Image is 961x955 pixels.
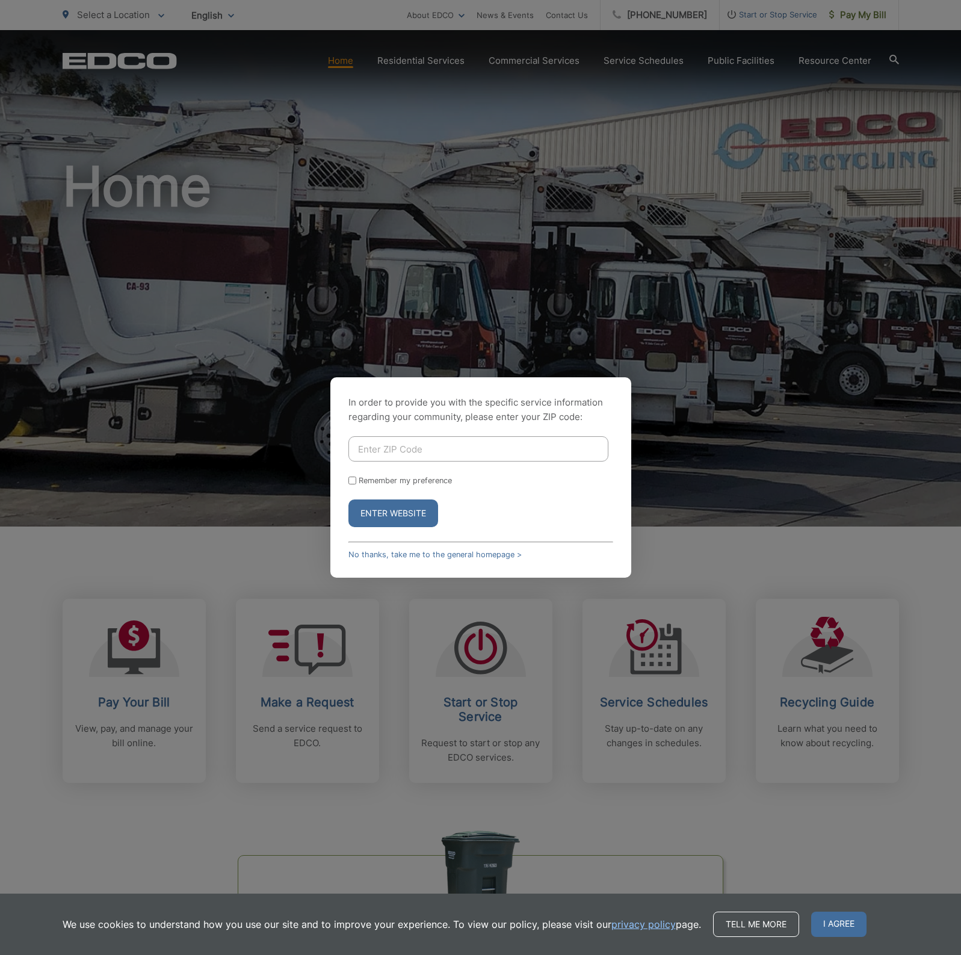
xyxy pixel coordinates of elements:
input: Enter ZIP Code [348,436,608,462]
button: Enter Website [348,499,438,527]
a: Tell me more [713,912,799,937]
a: privacy policy [611,917,676,932]
a: No thanks, take me to the general homepage > [348,550,522,559]
label: Remember my preference [359,476,452,485]
span: I agree [811,912,867,937]
p: In order to provide you with the specific service information regarding your community, please en... [348,395,613,424]
p: We use cookies to understand how you use our site and to improve your experience. To view our pol... [63,917,701,932]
